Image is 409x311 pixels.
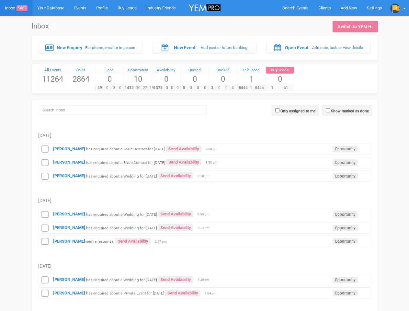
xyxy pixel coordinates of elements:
[152,42,257,53] a: New Event Add past or future booking
[53,146,85,151] strong: [PERSON_NAME]
[333,238,358,245] span: Opportunity
[198,226,214,230] span: 7:14 pm
[266,74,294,85] span: 0
[38,264,371,269] h5: [DATE]
[164,85,170,91] span: 0
[86,147,165,151] small: has enquired about a Basic Contact for [DATE]
[282,6,309,10] span: Search Events
[180,85,188,91] span: 5
[198,174,214,179] span: 3:10 pm
[318,6,331,10] span: Clients
[237,85,249,91] span: 8444
[216,85,223,91] span: 0
[38,198,371,203] h5: [DATE]
[333,211,358,218] span: Opportunity
[67,74,95,85] span: 2864
[181,74,209,85] span: 0
[278,85,294,91] span: 61
[266,85,279,91] span: 1
[181,67,209,74] a: Quoted
[152,67,180,74] a: Availability
[206,160,222,165] span: 8:56 pm
[86,160,165,165] small: has enquired about a Basic Contact for [DATE]
[201,45,247,50] small: Add past or future booking
[266,67,294,74] a: Buy Leads
[39,67,67,74] a: All Events
[96,67,124,74] a: Lead
[237,74,266,85] span: 1
[53,160,85,165] a: [PERSON_NAME]
[53,277,85,282] a: [PERSON_NAME]
[333,173,358,179] span: Opportunity
[249,85,254,91] span: 1
[331,108,369,114] label: Show marked as done
[86,174,157,178] small: has enquired about a Wedding for [DATE]
[158,172,193,179] a: Send Availability
[135,85,142,91] span: 30
[152,85,164,91] span: 1375
[338,23,373,30] div: Switch to YEM Hi
[53,212,85,216] a: [PERSON_NAME]
[53,225,85,230] a: [PERSON_NAME]
[85,45,135,50] small: For phone, email or in-person
[198,278,214,282] span: 1:35 am
[223,85,230,91] span: 0
[115,238,151,245] a: Send Availability
[390,4,400,13] img: profile.png
[166,159,201,166] a: Send Availability
[174,44,196,51] label: New Event
[86,212,157,216] small: has enquired about a Wedding for [DATE]
[333,146,358,152] span: Opportunity
[38,133,371,138] h5: [DATE]
[124,67,152,74] a: Opportunity
[333,159,358,166] span: Opportunity
[142,85,149,91] span: 22
[206,147,222,152] span: 8:58 pm
[158,276,193,283] a: Send Availability
[280,108,315,114] label: Only assigned to me
[124,74,152,85] span: 10
[341,6,357,10] span: Add New
[333,290,358,296] span: Opportunity
[117,85,124,91] span: 0
[209,85,216,91] span: 3
[201,85,209,91] span: 0
[333,277,358,283] span: Opportunity
[333,21,378,32] a: Switch to YEM Hi
[31,22,56,30] h1: Inbox
[148,85,155,91] span: 19
[86,225,157,230] small: has enquired about a Wedding for [DATE]
[194,85,202,91] span: 0
[95,85,104,91] span: 49
[39,105,207,115] input: Search Inbox
[86,277,157,282] small: has enquired about a Wedding for [DATE]
[198,212,214,217] span: 7:55 pm
[53,173,85,178] strong: [PERSON_NAME]
[53,239,85,244] strong: [PERSON_NAME]
[285,44,309,51] label: Open Event
[53,291,85,295] a: [PERSON_NAME]
[169,85,175,91] span: 0
[57,44,82,51] label: New Enquiry
[230,85,237,91] span: 0
[110,85,117,91] span: 0
[209,67,237,74] a: Booked
[67,67,95,74] a: Sales
[123,85,135,91] span: 1432
[237,67,266,74] a: Published
[86,239,114,244] small: sent a response:
[158,211,193,217] a: Send Availability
